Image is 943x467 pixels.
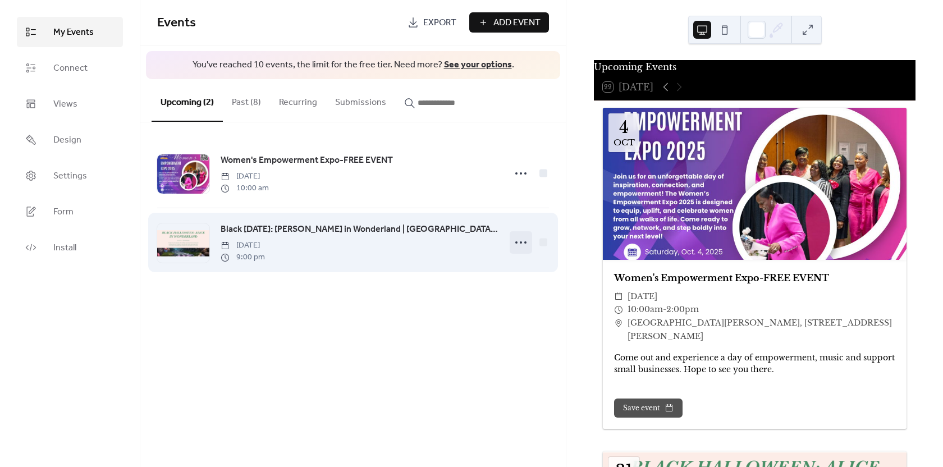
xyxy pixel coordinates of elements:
[221,251,265,263] span: 9:00 pm
[444,56,512,74] a: See your options
[628,290,657,304] span: [DATE]
[17,89,123,119] a: Views
[157,11,196,35] span: Events
[221,223,498,236] span: Black [DATE]: [PERSON_NAME] in Wonderland | [GEOGRAPHIC_DATA], [GEOGRAPHIC_DATA]
[53,62,88,75] span: Connect
[614,317,623,330] div: ​
[53,98,77,111] span: Views
[17,53,123,83] a: Connect
[614,290,623,304] div: ​
[619,119,629,136] div: 4
[221,153,393,168] a: Women's Empowerment Expo-FREE EVENT
[53,241,76,255] span: Install
[53,205,74,219] span: Form
[17,125,123,155] a: Design
[17,17,123,47] a: My Events
[594,60,915,74] div: Upcoming Events
[17,232,123,263] a: Install
[53,134,81,147] span: Design
[221,240,265,251] span: [DATE]
[603,271,907,285] div: Women's Empowerment Expo-FREE EVENT
[223,79,270,121] button: Past (8)
[152,79,223,122] button: Upcoming (2)
[628,303,663,317] span: 10:00am
[614,138,635,146] div: Oct
[221,154,393,167] span: Women's Empowerment Expo-FREE EVENT
[399,12,465,33] a: Export
[157,59,549,71] span: You've reached 10 events, the limit for the free tier. Need more? .
[614,399,683,418] button: Save event
[221,182,269,194] span: 10:00 am
[614,303,623,317] div: ​
[603,352,907,376] div: Come out and experience a day of empowerment, music and support small businesses. Hope to see you...
[666,303,699,317] span: 2:00pm
[221,222,498,237] a: Black [DATE]: [PERSON_NAME] in Wonderland | [GEOGRAPHIC_DATA], [GEOGRAPHIC_DATA]
[628,317,895,344] span: [GEOGRAPHIC_DATA][PERSON_NAME], [STREET_ADDRESS][PERSON_NAME]
[270,79,326,121] button: Recurring
[53,170,87,183] span: Settings
[53,26,94,39] span: My Events
[17,161,123,191] a: Settings
[326,79,395,121] button: Submissions
[663,303,666,317] span: -
[221,171,269,182] span: [DATE]
[423,16,456,30] span: Export
[17,196,123,227] a: Form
